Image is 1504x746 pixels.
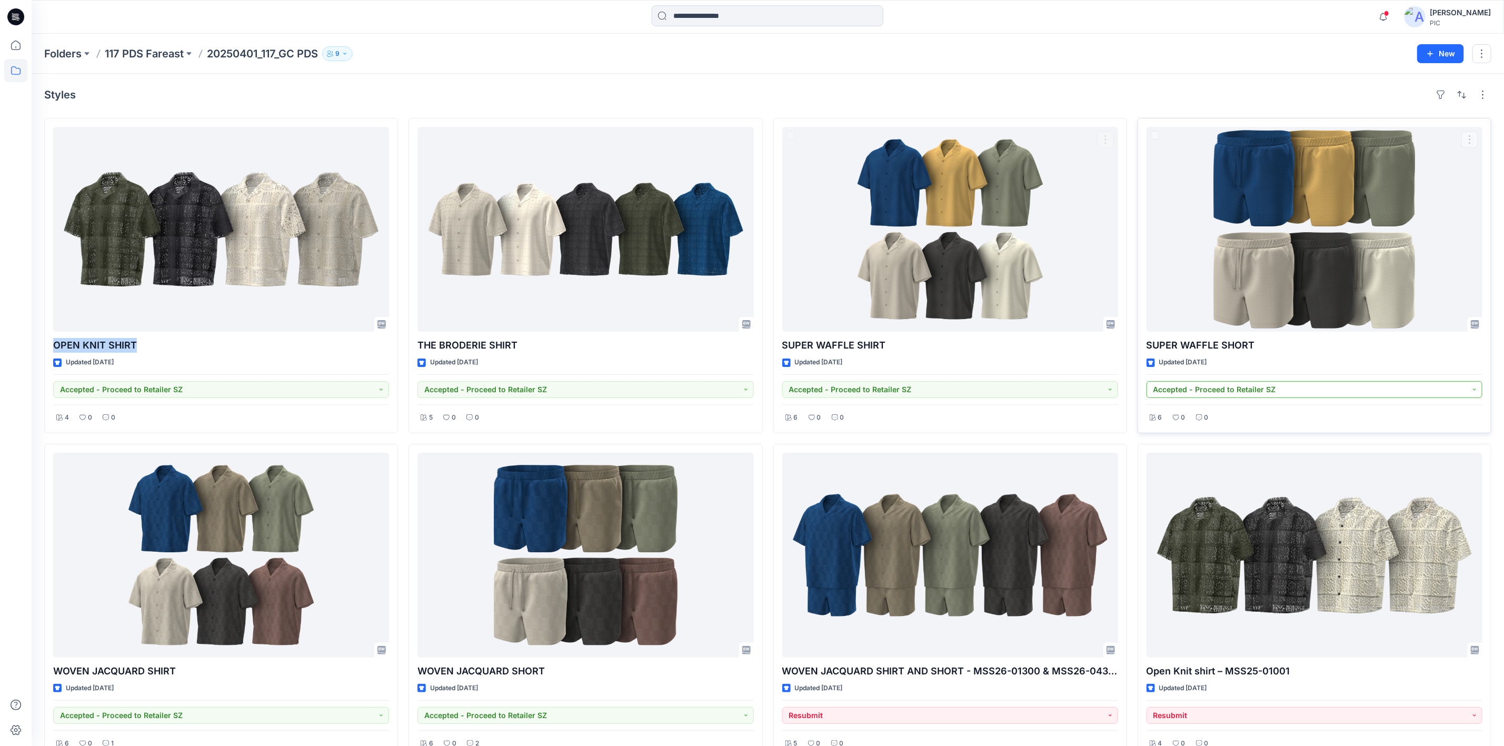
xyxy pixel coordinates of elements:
[1158,412,1162,423] p: 6
[1430,19,1491,27] div: PIC
[1147,338,1482,353] p: SUPER WAFFLE SHORT
[335,48,340,59] p: 9
[417,453,753,658] a: WOVEN JACQUARD SHORT
[452,412,456,423] p: 0
[429,412,433,423] p: 5
[417,338,753,353] p: THE BRODERIE SHIRT
[1159,357,1207,368] p: Updated [DATE]
[475,412,479,423] p: 0
[417,127,753,332] a: THE BRODERIE SHIRT
[1147,664,1482,679] p: Open Knit shirt – MSS25-01001
[65,412,69,423] p: 4
[207,46,318,61] p: 20250401_117_GC PDS
[1204,412,1209,423] p: 0
[53,453,389,658] a: WOVEN JACQUARD SHIRT
[794,412,798,423] p: 6
[88,412,92,423] p: 0
[782,127,1118,332] a: SUPER WAFFLE SHIRT
[782,664,1118,679] p: WOVEN JACQUARD SHIRT AND SHORT - MSS26-01300 & MSS26-04300
[430,683,478,694] p: Updated [DATE]
[105,46,184,61] a: 117 PDS Fareast
[1159,683,1207,694] p: Updated [DATE]
[53,127,389,332] a: OPEN KNIT SHIRT
[417,664,753,679] p: WOVEN JACQUARD SHORT
[66,357,114,368] p: Updated [DATE]
[53,338,389,353] p: OPEN KNIT SHIRT
[44,88,76,101] h4: Styles
[44,46,82,61] a: Folders
[66,683,114,694] p: Updated [DATE]
[840,412,844,423] p: 0
[1430,6,1491,19] div: [PERSON_NAME]
[795,683,843,694] p: Updated [DATE]
[795,357,843,368] p: Updated [DATE]
[1147,127,1482,332] a: SUPER WAFFLE SHORT
[430,357,478,368] p: Updated [DATE]
[1181,412,1186,423] p: 0
[817,412,821,423] p: 0
[782,338,1118,353] p: SUPER WAFFLE SHIRT
[111,412,115,423] p: 0
[1147,453,1482,658] a: Open Knit shirt – MSS25-01001
[1405,6,1426,27] img: avatar
[1417,44,1464,63] button: New
[782,453,1118,658] a: WOVEN JACQUARD SHIRT AND SHORT - MSS26-01300 & MSS26-04300
[53,664,389,679] p: WOVEN JACQUARD SHIRT
[322,46,353,61] button: 9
